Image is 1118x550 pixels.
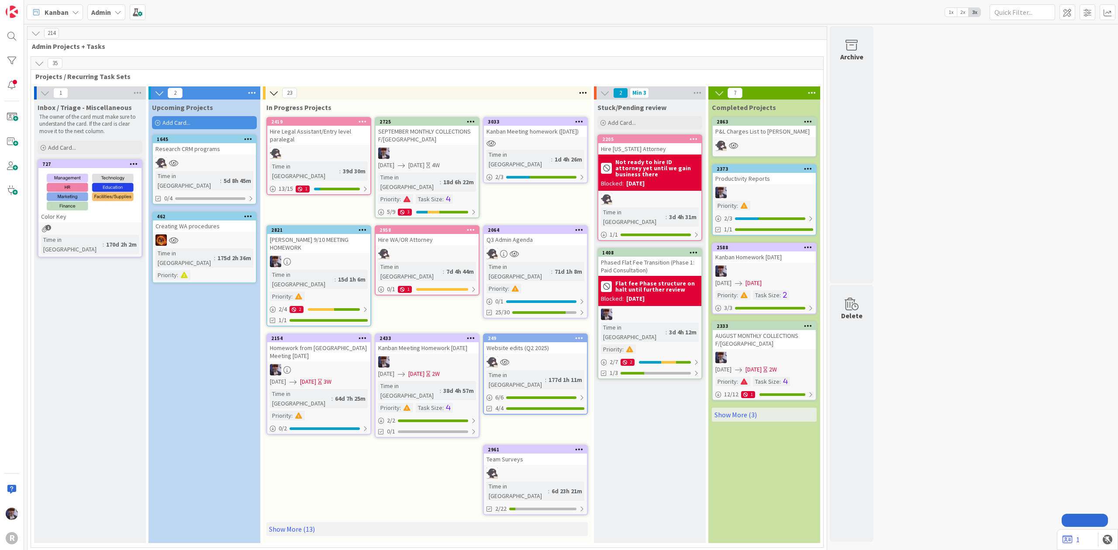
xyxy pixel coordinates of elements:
div: 2205Hire [US_STATE] Attorney [598,135,701,155]
span: : [339,166,341,176]
img: ML [601,309,612,320]
b: Flat fee Phase structure on halt until further review [615,280,699,292]
div: 249 [484,334,587,342]
div: Team Surveys [484,454,587,465]
span: 0/1 [387,427,395,436]
div: 1 [741,391,755,398]
div: 2433Kanban Meeting Homework [DATE] [376,334,479,354]
div: 2W [432,369,440,378]
span: 0 / 1 [387,285,395,294]
div: Color Key [38,211,141,222]
div: 1 [296,186,310,192]
span: 6 / 6 [495,393,504,402]
span: 2 / 7 [610,357,618,367]
span: 1/3 [610,368,618,378]
span: 7 [728,88,742,98]
span: 4/4 [495,404,504,413]
span: [DATE] [270,377,286,386]
div: 1 [398,286,412,293]
b: Not ready to hire ID attorney yet until we gain business there [615,159,699,177]
span: : [545,375,546,385]
div: 64d 7h 25m [333,394,368,403]
div: 249Website edits (Q2 2025) [484,334,587,354]
div: 1645 [157,136,256,142]
div: Time in [GEOGRAPHIC_DATA] [378,172,440,192]
img: ML [6,508,18,520]
div: ML [376,148,479,159]
span: [DATE] [408,161,424,170]
a: Show More (3) [712,408,817,422]
span: Admin Projects + Tasks [32,42,816,51]
div: 2/3 [713,213,816,224]
img: ML [715,265,727,277]
div: 3033 [488,119,587,125]
div: 3W [324,377,331,386]
div: ML [598,309,701,320]
div: Homework from [GEOGRAPHIC_DATA] Meeting [DATE] [267,342,370,361]
div: 2333AUGUST MONTHLY COLLECTIONS F/[GEOGRAPHIC_DATA] [713,322,816,349]
span: [DATE] [715,278,732,288]
div: 2725 [376,118,479,126]
span: : [666,212,667,222]
div: Priority [601,344,622,354]
span: 2x [957,8,969,17]
div: 177d 1h 11m [546,375,584,385]
img: TR [155,234,167,246]
span: 3x [969,8,980,17]
div: 0/11 [376,284,479,295]
div: 2064 [484,226,587,234]
div: 2/3 [484,172,587,182]
div: 2821 [271,227,370,233]
div: 38d 4h 57m [441,386,476,395]
div: Research CRM programs [153,143,256,155]
span: Stuck/Pending review [597,103,666,112]
img: ML [270,256,281,267]
span: : [551,267,552,276]
div: 2064 [488,227,587,233]
span: : [622,344,624,354]
span: : [442,403,444,412]
div: 1645Research CRM programs [153,135,256,155]
div: [DATE] [626,294,645,303]
div: Task Size [416,194,442,204]
div: Website edits (Q2 2025) [484,342,587,354]
div: Time in [GEOGRAPHIC_DATA] [487,481,548,501]
span: : [508,284,509,293]
div: Time in [GEOGRAPHIC_DATA] [155,248,214,268]
div: 175d 2h 36m [215,253,253,263]
div: Time in [GEOGRAPHIC_DATA] [41,235,103,254]
div: Blocked: [601,294,624,303]
span: : [443,267,444,276]
div: 2154 [271,335,370,341]
div: KN [484,248,587,259]
div: Archive [840,52,863,62]
div: 15d 1h 6m [336,275,368,284]
img: KN [270,148,281,159]
span: : [737,377,738,386]
div: TR [153,234,256,246]
span: : [780,290,781,300]
div: Time in [GEOGRAPHIC_DATA] [270,162,339,181]
span: 2 / 3 [495,172,504,182]
span: 2 [613,88,628,98]
img: KN [378,248,390,259]
div: 2205 [602,136,701,142]
div: ML [267,256,370,267]
div: Time in [GEOGRAPHIC_DATA] [601,323,666,342]
span: : [103,240,104,249]
div: Priority [715,377,737,386]
span: : [551,155,552,164]
span: [DATE] [408,369,424,378]
div: Time in [GEOGRAPHIC_DATA] [270,270,335,289]
div: 2958Hire WA/OR Attorney [376,226,479,245]
div: Phased Flat Fee Transition (Phase 1: Paid Consultation) [598,257,701,276]
div: [PERSON_NAME] 9/10 MEETING HOMEWORK [267,234,370,253]
div: 2958 [376,226,479,234]
div: 2419 [271,119,370,125]
div: 5d 8h 45m [221,176,253,186]
span: Add Card... [162,119,190,127]
div: 2333 [717,323,816,329]
div: 2064Q3 Admin Agenda [484,226,587,245]
span: Upcoming Projects [152,103,213,112]
div: 12/121 [713,389,816,400]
